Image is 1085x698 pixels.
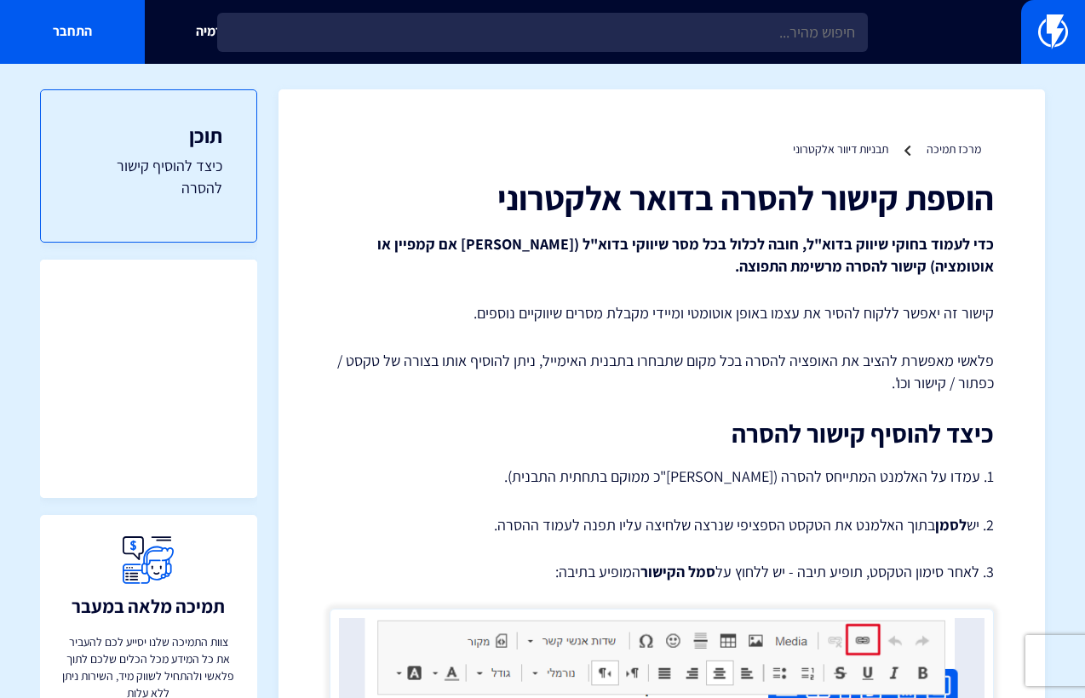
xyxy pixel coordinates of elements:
[640,562,715,581] strong: סמל הקישור
[330,420,994,448] h2: כיצד להוסיף קישור להסרה
[793,141,888,157] a: תבניות דיוור אלקטרוני
[330,350,994,393] p: פלאשי מאפשרת להציב את האופציה להסרה בכל מקום שתבחרו בתבנית האימייל, ניתן להוסיף אותו בצורה של טקס...
[217,13,868,52] input: חיפוש מהיר...
[935,515,967,535] strong: לסמן
[75,124,222,146] h3: תוכן
[330,179,994,216] h1: הוספת קישור להסרה בדואר אלקטרוני
[72,596,225,616] h3: תמיכה מלאה במעבר
[330,561,994,583] p: 3. לאחר סימון הטקסט, תופיע תיבה - יש ללחוץ על המופיע בתיבה:
[330,302,994,324] p: קישור זה יאפשר ללקוח להסיר את עצמו באופן אוטומטי ומיידי מקבלת מסרים שיווקיים נוספים.
[75,155,222,198] a: כיצד להוסיף קישור להסרה
[330,514,994,536] p: 2. יש בתוך האלמנט את הטקסט הספציפי שנרצה שלחיצה עליו תפנה לעמוד ההסרה.
[377,234,994,276] strong: כדי לעמוד בחוקי שיווק בדוא"ל, חובה לכלול בכל מסר שיווקי בדוא"ל ([PERSON_NAME] אם קמפיין או אוטומצ...
[927,141,981,157] a: מרכז תמיכה
[330,465,994,489] p: 1. עמדו על האלמנט המתייחס להסרה ([PERSON_NAME]"כ ממוקם בתחתית התבנית).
